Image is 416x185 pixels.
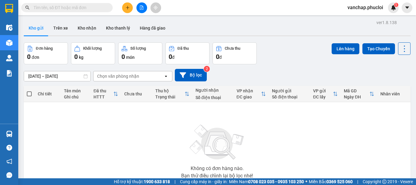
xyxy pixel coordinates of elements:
[33,4,105,11] input: Tìm tên, số ĐT hoặc mã đơn
[118,42,162,64] button: Số lượng0món
[83,46,102,51] div: Khối lượng
[309,178,353,185] span: Miền Bắc
[139,5,144,10] span: file-add
[32,55,39,60] span: đơn
[165,42,210,64] button: Đã thu0đ
[225,46,240,51] div: Chưa thu
[382,180,386,184] span: copyright
[332,43,359,54] button: Lên hàng
[90,86,121,102] th: Toggle SortBy
[219,55,222,60] span: đ
[144,179,170,184] strong: 1900 633 818
[402,2,412,13] button: caret-down
[153,5,158,10] span: aim
[313,94,333,99] div: ĐC lấy
[5,4,13,13] img: logo-vxr
[175,178,175,185] span: |
[152,86,192,102] th: Toggle SortBy
[178,46,189,51] div: Đã thu
[395,3,397,7] span: 1
[64,88,87,93] div: Tên món
[79,55,83,60] span: kg
[204,66,210,72] sup: 2
[344,88,369,93] div: Mã GD
[169,53,172,60] span: 0
[175,69,207,81] button: Bộ lọc
[380,91,407,96] div: Nhân viên
[272,88,307,93] div: Người gửi
[216,53,219,60] span: 0
[93,94,113,99] div: HTTT
[155,88,185,93] div: Thu hộ
[24,21,48,35] button: Kho gửi
[122,53,125,60] span: 0
[64,94,87,99] div: Ghi chú
[272,94,307,99] div: Số điện thoại
[124,91,149,96] div: Chưa thu
[25,5,30,10] span: search
[191,166,244,171] div: Không có đơn hàng nào.
[362,43,395,54] button: Tạo Chuyến
[6,70,12,76] img: solution-icon
[6,158,12,164] span: notification
[237,88,261,93] div: VP nhận
[237,94,261,99] div: ĐC giao
[93,88,113,93] div: Đã thu
[181,173,253,178] div: Bạn thử điều chỉnh lại bộ lọc nhé!
[341,86,377,102] th: Toggle SortBy
[38,91,58,96] div: Chi tiết
[310,86,341,102] th: Toggle SortBy
[97,73,139,79] div: Chọn văn phòng nhận
[6,55,12,61] img: warehouse-icon
[313,88,333,93] div: VP gửi
[36,46,53,51] div: Đơn hàng
[234,86,269,102] th: Toggle SortBy
[6,24,12,31] img: warehouse-icon
[305,180,307,183] span: ⚪️
[394,3,398,7] sup: 1
[126,55,135,60] span: món
[6,131,12,137] img: warehouse-icon
[114,178,170,185] span: Hỗ trợ kỹ thuật:
[357,178,358,185] span: |
[164,74,168,79] svg: open
[122,2,133,13] button: plus
[74,53,78,60] span: 0
[187,121,248,164] img: svg+xml;base64,PHN2ZyBjbGFzcz0ibGlzdC1wbHVnX19zdmciIHhtbG5zPSJodHRwOi8vd3d3LnczLm9yZy8yMDAwL3N2Zy...
[343,4,388,11] span: vanchap.phucloi
[248,179,304,184] strong: 0708 023 035 - 0935 103 250
[213,42,257,64] button: Chưa thu0đ
[344,94,369,99] div: Ngày ĐH
[376,19,397,26] div: ver 1.8.138
[130,46,146,51] div: Số lượng
[24,71,90,81] input: Select a date range.
[73,21,101,35] button: Kho nhận
[180,178,227,185] span: Cung cấp máy in - giấy in:
[6,145,12,151] span: question-circle
[150,2,161,13] button: aim
[48,21,73,35] button: Trên xe
[326,179,353,184] strong: 0369 525 060
[24,42,68,64] button: Đơn hàng0đơn
[196,88,231,93] div: Người nhận
[71,42,115,64] button: Khối lượng0kg
[136,2,147,13] button: file-add
[404,5,410,10] span: caret-down
[6,40,12,46] img: warehouse-icon
[229,178,304,185] span: Miền Nam
[101,21,135,35] button: Kho thanh lý
[135,21,170,35] button: Hàng đã giao
[391,5,396,10] img: icon-new-feature
[6,172,12,178] span: message
[155,94,185,99] div: Trạng thái
[196,95,231,100] div: Số điện thoại
[27,53,30,60] span: 0
[125,5,130,10] span: plus
[172,55,175,60] span: đ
